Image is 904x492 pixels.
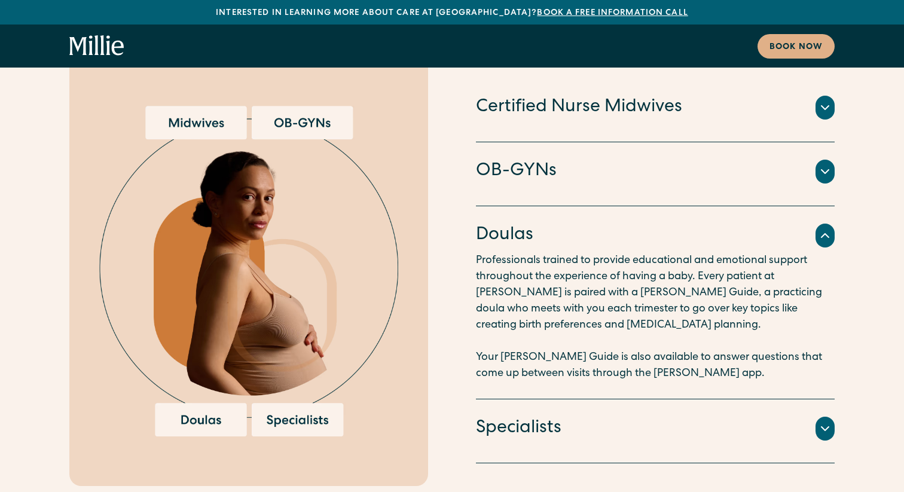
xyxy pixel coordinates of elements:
[537,9,688,17] a: Book a free information call
[476,223,533,248] h4: Doulas
[476,159,557,184] h4: OB-GYNs
[69,35,124,57] a: home
[476,416,561,441] h4: Specialists
[758,34,835,59] a: Book now
[476,95,682,120] h4: Certified Nurse Midwives
[99,106,398,436] img: Pregnant woman surrounded by options for maternity care providers, including midwives, OB-GYNs, d...
[476,253,835,382] p: Professionals trained to provide educational and emotional support throughout the experience of h...
[769,41,823,54] div: Book now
